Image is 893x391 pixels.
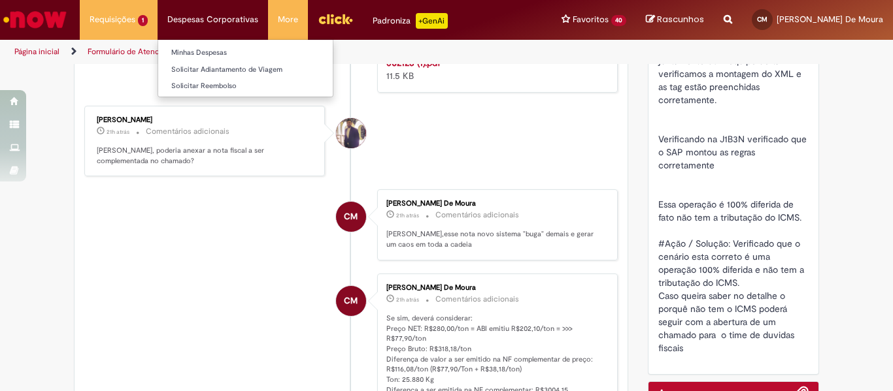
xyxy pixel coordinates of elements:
[396,211,419,219] time: 30/09/2025 15:57:08
[1,7,69,33] img: ServiceNow
[657,13,704,25] span: Rascunhos
[138,15,148,26] span: 1
[88,46,184,57] a: Formulário de Atendimento
[336,286,366,316] div: Cicero Tarciano Silva De Moura
[344,285,358,317] span: CM
[107,128,129,136] span: 21h atrás
[278,13,298,26] span: More
[90,13,135,26] span: Requisições
[757,15,767,23] span: CM
[396,296,419,304] time: 30/09/2025 15:56:28
[97,146,314,166] p: [PERSON_NAME], poderia anexar a nota fiscal a ser complementada no chamado?
[611,15,626,26] span: 40
[336,118,366,148] div: Gabriel Rodrigues Barao
[97,116,314,124] div: [PERSON_NAME]
[646,14,704,26] a: Rascunhos
[386,200,604,208] div: [PERSON_NAME] De Moura
[344,201,358,232] span: CM
[336,202,366,232] div: Cicero Tarciano Silva De Moura
[146,126,229,137] small: Comentários adicionais
[435,294,519,305] small: Comentários adicionais
[386,56,604,82] div: 11.5 KB
[396,211,419,219] span: 21h atrás
[158,79,333,93] a: Solicitar Reembolso
[777,14,883,25] span: [PERSON_NAME] De Moura
[107,128,129,136] time: 30/09/2025 15:59:41
[158,63,333,77] a: Solicitar Adiantamento de Viagem
[158,46,333,60] a: Minhas Despesas
[10,40,586,64] ul: Trilhas de página
[386,57,441,69] a: 602123 (1).pdf
[14,46,59,57] a: Página inicial
[435,210,519,221] small: Comentários adicionais
[396,296,419,304] span: 21h atrás
[318,9,353,29] img: click_logo_yellow_360x200.png
[386,229,604,249] p: [PERSON_NAME],esse nota novo sistema "buga" demais e gerar um caos em toda a cadeia
[167,13,258,26] span: Despesas Corporativas
[573,13,609,26] span: Favoritos
[158,39,333,97] ul: Despesas Corporativas
[373,13,448,29] div: Padroniza
[386,284,604,292] div: [PERSON_NAME] De Moura
[416,13,448,29] p: +GenAi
